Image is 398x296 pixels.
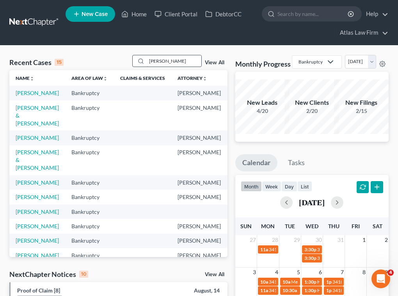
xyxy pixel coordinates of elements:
[318,268,323,277] span: 6
[82,11,108,17] span: New Case
[387,270,394,276] span: 4
[205,272,224,277] a: View All
[269,279,344,285] span: 341(a) meeting for [PERSON_NAME]
[261,223,275,229] span: Mon
[373,223,382,229] span: Sat
[65,190,114,204] td: Bankruptcy
[285,223,295,229] span: Tue
[171,248,227,263] td: [PERSON_NAME]
[9,58,64,67] div: Recent Cases
[235,107,290,115] div: 4/20
[298,58,323,65] div: Bankruptcy
[362,235,366,245] span: 1
[65,234,114,248] td: Bankruptcy
[269,287,386,293] span: 341(a) meeting for [PERSON_NAME] & [PERSON_NAME]
[227,130,264,145] td: Individual
[277,7,349,21] input: Search by name...
[171,130,227,145] td: [PERSON_NAME]
[16,208,59,215] a: [PERSON_NAME]
[283,287,297,293] span: 10:30a
[362,7,388,21] a: Help
[304,287,316,293] span: 1:30p
[30,76,34,81] i: unfold_more
[16,179,59,186] a: [PERSON_NAME]
[171,86,227,100] td: [PERSON_NAME]
[306,223,318,229] span: Wed
[65,100,114,130] td: Bankruptcy
[340,268,345,277] span: 7
[269,247,386,252] span: 341(a) meeting for [PERSON_NAME] & [PERSON_NAME]
[334,98,389,107] div: New Filings
[299,198,325,206] h2: [DATE]
[304,279,316,285] span: 1:30p
[16,75,34,81] a: Nameunfold_more
[171,234,227,248] td: [PERSON_NAME]
[227,204,264,219] td: Individual
[317,247,393,252] span: 341(a) meeting for [PERSON_NAME]
[281,181,297,192] button: day
[262,181,281,192] button: week
[227,234,264,248] td: Individual
[16,134,59,141] a: [PERSON_NAME]
[252,268,257,277] span: 3
[304,255,316,261] span: 3:30p
[16,90,59,96] a: [PERSON_NAME]
[147,55,201,67] input: Search by name...
[283,279,290,285] span: 10a
[65,248,114,263] td: Bankruptcy
[171,100,227,130] td: [PERSON_NAME]
[227,190,264,204] td: Individual
[235,59,291,69] h3: Monthly Progress
[334,107,389,115] div: 2/15
[284,98,339,107] div: New Clients
[297,181,312,192] button: list
[271,235,279,245] span: 28
[315,235,323,245] span: 30
[16,194,59,200] a: [PERSON_NAME]
[178,75,207,81] a: Attorneyunfold_more
[326,279,332,285] span: 1p
[65,204,114,219] td: Bankruptcy
[235,98,290,107] div: New Leads
[336,26,388,40] a: Atlas Law Firm
[65,175,114,190] td: Bankruptcy
[71,75,108,81] a: Area of Lawunfold_more
[117,7,151,21] a: Home
[16,237,59,244] a: [PERSON_NAME]
[205,60,224,65] a: View All
[227,145,264,175] td: Individual
[352,223,360,229] span: Fri
[114,70,171,86] th: Claims & Services
[227,100,264,130] td: Individual
[16,149,59,171] a: [PERSON_NAME] & [PERSON_NAME]
[227,86,264,100] td: Individual
[317,287,378,293] span: Hearing for [PERSON_NAME]
[260,287,268,293] span: 11a
[171,190,227,204] td: [PERSON_NAME]
[201,7,245,21] a: DebtorCC
[65,130,114,145] td: Bankruptcy
[235,154,277,171] a: Calendar
[241,181,262,192] button: month
[296,268,301,277] span: 5
[281,154,312,171] a: Tasks
[55,59,64,66] div: 15
[260,247,268,252] span: 11a
[384,268,389,277] span: 9
[171,175,227,190] td: [PERSON_NAME]
[103,76,108,81] i: unfold_more
[157,287,220,294] div: August, 14
[293,235,301,245] span: 29
[240,223,252,229] span: Sun
[249,235,257,245] span: 27
[9,270,88,279] div: NextChapter Notices
[362,268,366,277] span: 8
[274,268,279,277] span: 4
[203,76,207,81] i: unfold_more
[79,271,88,278] div: 10
[227,248,264,263] td: Individual
[17,287,60,294] a: Proof of Claim [8]
[328,223,339,229] span: Thu
[384,235,389,245] span: 2
[151,7,201,21] a: Client Portal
